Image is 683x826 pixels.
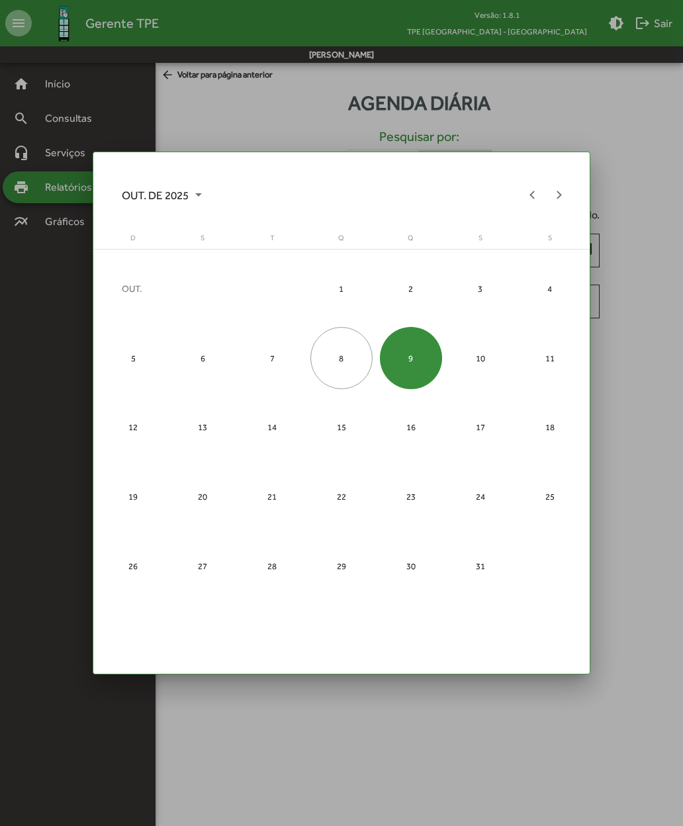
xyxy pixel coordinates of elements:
[238,232,307,249] th: terça-feira
[238,393,307,463] td: 14 de outubro de 2025
[168,324,238,393] td: 6 de outubro de 2025
[515,393,584,463] td: 18 de outubro de 2025
[102,327,164,389] div: 5
[376,393,445,463] td: 16 de outubro de 2025
[238,462,307,531] td: 21 de outubro de 2025
[376,531,445,601] td: 30 de outubro de 2025
[307,462,377,531] td: 22 de outubro de 2025
[380,396,442,459] div: 16
[380,327,442,389] div: 9
[99,531,168,601] td: 26 de outubro de 2025
[310,396,373,459] div: 15
[376,232,445,249] th: quinta-feira
[449,327,511,389] div: 10
[518,327,580,389] div: 11
[241,396,303,459] div: 14
[171,396,234,459] div: 13
[171,535,234,597] div: 27
[168,531,238,601] td: 27 de outubro de 2025
[241,466,303,528] div: 21
[307,254,377,324] td: 1 de outubro de 2025
[307,393,377,463] td: 15 de outubro de 2025
[445,393,515,463] td: 17 de outubro de 2025
[515,462,584,531] td: 25 de outubro de 2025
[445,462,515,531] td: 24 de outubro de 2025
[545,182,572,208] button: Next month
[310,535,373,597] div: 29
[238,531,307,601] td: 28 de outubro de 2025
[99,462,168,531] td: 19 de outubro de 2025
[241,327,303,389] div: 7
[519,182,545,208] button: Previous month
[376,324,445,393] td: 9 de outubro de 2025
[518,466,580,528] div: 25
[380,466,442,528] div: 23
[310,466,373,528] div: 22
[380,257,442,320] div: 2
[310,257,373,320] div: 1
[445,324,515,393] td: 10 de outubro de 2025
[99,324,168,393] td: 5 de outubro de 2025
[171,327,234,389] div: 6
[449,396,511,459] div: 17
[168,462,238,531] td: 20 de outubro de 2025
[102,466,164,528] div: 19
[445,254,515,324] td: 3 de outubro de 2025
[99,254,307,324] td: OUT.
[111,182,212,208] button: Choose month and year
[102,396,164,459] div: 12
[518,396,580,459] div: 18
[168,232,238,249] th: segunda-feira
[99,393,168,463] td: 12 de outubro de 2025
[171,466,234,528] div: 20
[445,232,515,249] th: sexta-feira
[307,324,377,393] td: 8 de outubro de 2025
[168,393,238,463] td: 13 de outubro de 2025
[445,531,515,601] td: 31 de outubro de 2025
[376,254,445,324] td: 2 de outubro de 2025
[310,327,373,389] div: 8
[380,535,442,597] div: 30
[449,257,511,320] div: 3
[449,466,511,528] div: 24
[449,535,511,597] div: 31
[122,183,202,207] span: OUT. DE 2025
[518,257,580,320] div: 4
[515,254,584,324] td: 4 de outubro de 2025
[99,232,168,249] th: domingo
[241,535,303,597] div: 28
[102,535,164,597] div: 26
[238,324,307,393] td: 7 de outubro de 2025
[376,462,445,531] td: 23 de outubro de 2025
[515,324,584,393] td: 11 de outubro de 2025
[515,232,584,249] th: sábado
[307,232,377,249] th: quarta-feira
[307,531,377,601] td: 29 de outubro de 2025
